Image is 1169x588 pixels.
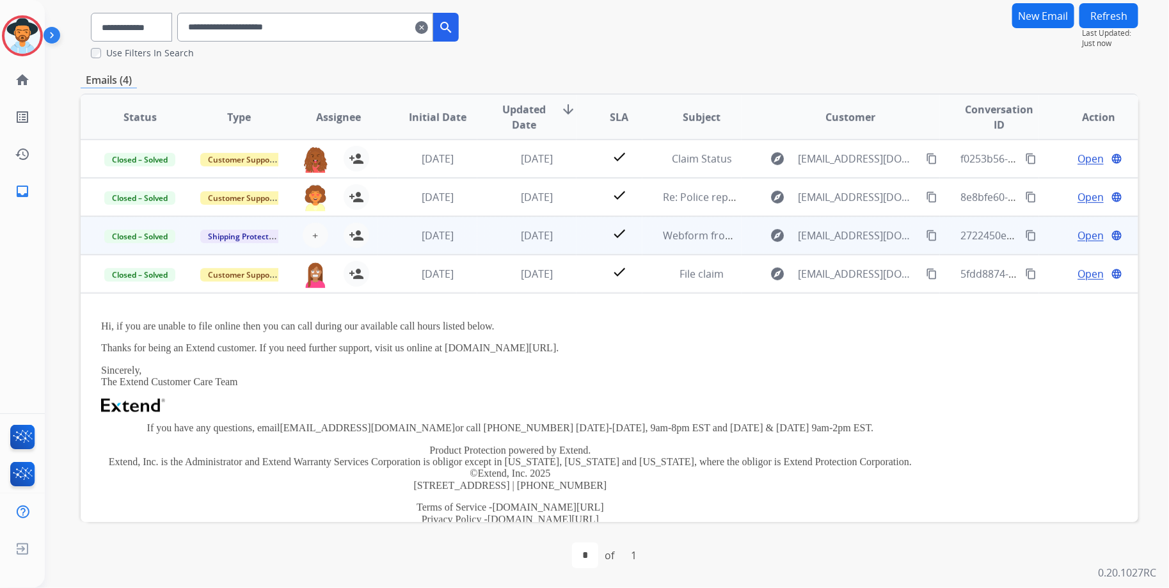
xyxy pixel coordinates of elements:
[1111,268,1122,280] mat-icon: language
[521,152,553,166] span: [DATE]
[1082,38,1138,49] span: Just now
[303,146,328,173] img: agent-avatar
[960,190,1154,204] span: 8e8bfe60-d263-472a-99cc-cd9922cc4be9
[926,230,937,241] mat-icon: content_copy
[123,109,157,125] span: Status
[101,365,919,388] p: Sincerely, The Extend Customer Care Team
[612,187,627,203] mat-icon: check
[498,102,550,132] span: Updated Date
[488,514,599,525] a: [DOMAIN_NAME][URL]
[280,422,456,433] a: [EMAIL_ADDRESS][DOMAIN_NAME]
[316,109,361,125] span: Assignee
[1012,3,1074,28] button: New Email
[612,264,627,280] mat-icon: check
[15,109,30,125] mat-icon: list_alt
[312,228,318,243] span: +
[605,548,614,563] div: of
[521,228,553,242] span: [DATE]
[1111,230,1122,241] mat-icon: language
[1079,3,1138,28] button: Refresh
[926,153,937,164] mat-icon: content_copy
[303,223,328,248] button: +
[1082,28,1138,38] span: Last Updated:
[770,266,785,282] mat-icon: explore
[438,20,454,35] mat-icon: search
[101,445,919,492] p: Product Protection powered by Extend. Extend, Inc. is the Administrator and Extend Warranty Servi...
[960,228,1152,242] span: 2722450e-542a-4e94-afc0-370f98633239
[561,102,576,117] mat-icon: arrow_downward
[825,109,875,125] span: Customer
[1078,189,1104,205] span: Open
[926,268,937,280] mat-icon: content_copy
[349,151,364,166] mat-icon: person_add
[101,422,919,434] p: If you have any questions, email or call [PHONE_NUMBER] [DATE]-[DATE], 9am-8pm EST and [DATE] & [...
[1025,191,1037,203] mat-icon: content_copy
[15,184,30,199] mat-icon: inbox
[672,152,732,166] span: Claim Status
[1078,266,1104,282] span: Open
[101,399,165,413] img: Extend Logo
[960,102,1038,132] span: Conversation ID
[493,502,604,513] a: [DOMAIN_NAME][URL]
[104,230,175,243] span: Closed – Solved
[1025,230,1037,241] mat-icon: content_copy
[798,266,919,282] span: [EMAIL_ADDRESS][DOMAIN_NAME]
[200,268,283,282] span: Customer Support
[1025,153,1037,164] mat-icon: content_copy
[663,190,782,204] span: Re: Police report needed
[1111,153,1122,164] mat-icon: language
[1078,228,1104,243] span: Open
[104,153,175,166] span: Closed – Solved
[612,149,627,164] mat-icon: check
[680,267,724,281] span: File claim
[4,18,40,54] img: avatar
[106,47,194,60] label: Use Filters In Search
[770,228,785,243] mat-icon: explore
[200,230,288,243] span: Shipping Protection
[798,228,919,243] span: [EMAIL_ADDRESS][DOMAIN_NAME]
[610,109,628,125] span: SLA
[1078,151,1104,166] span: Open
[15,147,30,162] mat-icon: history
[521,267,553,281] span: [DATE]
[422,267,454,281] span: [DATE]
[770,151,785,166] mat-icon: explore
[101,342,919,354] p: Thanks for being an Extend customer. If you need further support, visit us online at [DOMAIN_NAME...
[104,268,175,282] span: Closed – Solved
[1039,95,1138,139] th: Action
[101,502,919,525] p: Terms of Service - Privacy Policy -
[200,191,283,205] span: Customer Support
[798,151,919,166] span: [EMAIL_ADDRESS][DOMAIN_NAME]
[1111,191,1122,203] mat-icon: language
[15,72,30,88] mat-icon: home
[349,266,364,282] mat-icon: person_add
[683,109,721,125] span: Subject
[349,228,364,243] mat-icon: person_add
[227,109,251,125] span: Type
[926,191,937,203] mat-icon: content_copy
[422,190,454,204] span: [DATE]
[960,267,1154,281] span: 5fdd8874-2f86-4d24-ae38-840cee57a1d5
[770,189,785,205] mat-icon: explore
[81,72,137,88] p: Emails (4)
[663,228,953,242] span: Webform from [EMAIL_ADDRESS][DOMAIN_NAME] on [DATE]
[303,184,328,211] img: agent-avatar
[303,261,328,288] img: agent-avatar
[200,153,283,166] span: Customer Support
[521,190,553,204] span: [DATE]
[415,20,428,35] mat-icon: clear
[798,189,919,205] span: [EMAIL_ADDRESS][DOMAIN_NAME]
[104,191,175,205] span: Closed – Solved
[349,189,364,205] mat-icon: person_add
[621,543,647,568] div: 1
[409,109,466,125] span: Initial Date
[1098,565,1156,580] p: 0.20.1027RC
[960,152,1158,166] span: f0253b56-e0d8-4174-97ad-dae1053d4227
[1025,268,1037,280] mat-icon: content_copy
[612,226,627,241] mat-icon: check
[101,321,919,332] p: Hi, if you are unable to file online then you can call during our available call hours listed below.
[422,152,454,166] span: [DATE]
[422,228,454,242] span: [DATE]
